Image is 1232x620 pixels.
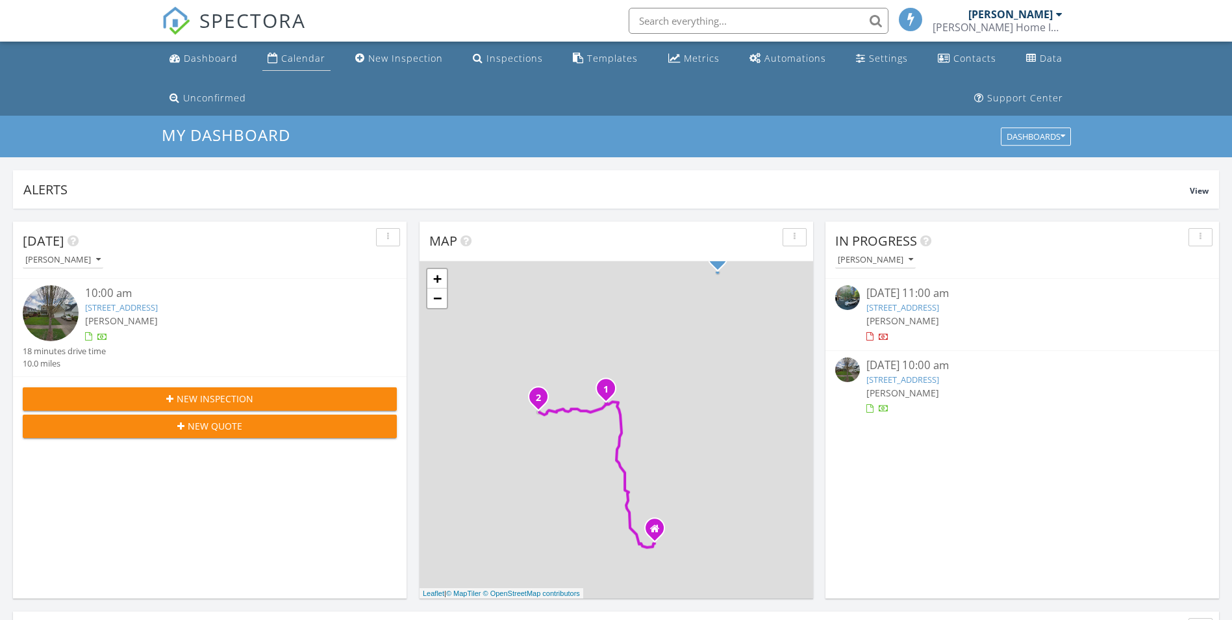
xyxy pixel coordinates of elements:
a: Leaflet [423,589,444,597]
div: 13340 SW Rita Dr, Beaverton Oregon 97005 [718,257,725,265]
div: [PERSON_NAME] [25,255,101,265]
button: Dashboards [1001,128,1071,146]
div: Automations [764,52,826,64]
a: Support Center [969,86,1068,110]
div: Dashboard [184,52,238,64]
a: Templates [568,47,643,71]
div: Frisbie Home Inspection [933,21,1062,34]
div: Calendar [281,52,325,64]
a: [DATE] 10:00 am [STREET_ADDRESS] [PERSON_NAME] [835,357,1209,415]
img: streetview [23,285,79,341]
button: [PERSON_NAME] [835,252,916,269]
span: My Dashboard [162,124,290,146]
a: Zoom in [427,269,447,289]
span: New Inspection [177,392,253,406]
button: [PERSON_NAME] [23,252,103,269]
a: 10:00 am [STREET_ADDRESS] [PERSON_NAME] 18 minutes drive time 10.0 miles [23,285,397,370]
div: Settings [869,52,908,64]
a: Zoom out [427,289,447,308]
div: Inspections [486,52,543,64]
div: Support Center [987,92,1063,104]
img: The Best Home Inspection Software - Spectora [162,6,190,35]
div: Metrics [684,52,720,64]
button: New Quote [23,415,397,438]
div: 18 minutes drive time [23,345,106,357]
a: Automations (Basic) [744,47,831,71]
span: Map [429,232,457,250]
a: Unconfirmed [164,86,251,110]
div: Data [1040,52,1062,64]
div: New Inspection [368,52,443,64]
div: 22721 SW Peavine Rd, McMinnville, OR 97128 [538,397,546,405]
a: [DATE] 11:00 am [STREET_ADDRESS] [PERSON_NAME] [835,285,1209,343]
span: [PERSON_NAME] [866,315,939,327]
a: Data [1021,47,1068,71]
a: [STREET_ADDRESS] [866,302,939,313]
span: In Progress [835,232,917,250]
a: © OpenStreetMap contributors [483,589,580,597]
span: New Quote [188,419,242,433]
span: [PERSON_NAME] [85,315,158,327]
img: streetview [835,285,860,310]
a: Inspections [468,47,548,71]
a: © MapTiler [446,589,481,597]
button: New Inspection [23,387,397,411]
a: Contacts [933,47,1001,71]
span: SPECTORA [199,6,306,34]
div: [PERSON_NAME] [968,8,1053,21]
div: Unconfirmed [183,92,246,104]
i: 2 [536,393,541,402]
a: Metrics [663,47,725,71]
div: Contacts [953,52,996,64]
i: 1 [603,385,609,394]
div: [PERSON_NAME] [838,255,913,265]
a: [STREET_ADDRESS] [866,374,939,385]
div: Alerts [23,181,1190,198]
div: Salem OR 97301 [655,528,662,536]
div: [DATE] 10:00 am [866,357,1178,374]
input: Search everything... [629,8,888,34]
img: streetview [835,357,860,382]
div: 10.0 miles [23,357,106,370]
span: [PERSON_NAME] [866,387,939,399]
div: [DATE] 11:00 am [866,285,1178,302]
div: | [420,588,583,599]
div: 10:00 am [85,285,366,302]
a: SPECTORA [162,18,306,45]
div: Templates [587,52,638,64]
a: New Inspection [350,47,448,71]
span: View [1190,185,1209,196]
div: Dashboards [1007,133,1065,142]
a: Dashboard [164,47,243,71]
span: [DATE] [23,232,64,250]
div: 3491 NE Hawn Creek Rd, McMinnville, OR 97128 [606,389,614,396]
a: Settings [851,47,913,71]
a: [STREET_ADDRESS] [85,302,158,313]
a: Calendar [262,47,331,71]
